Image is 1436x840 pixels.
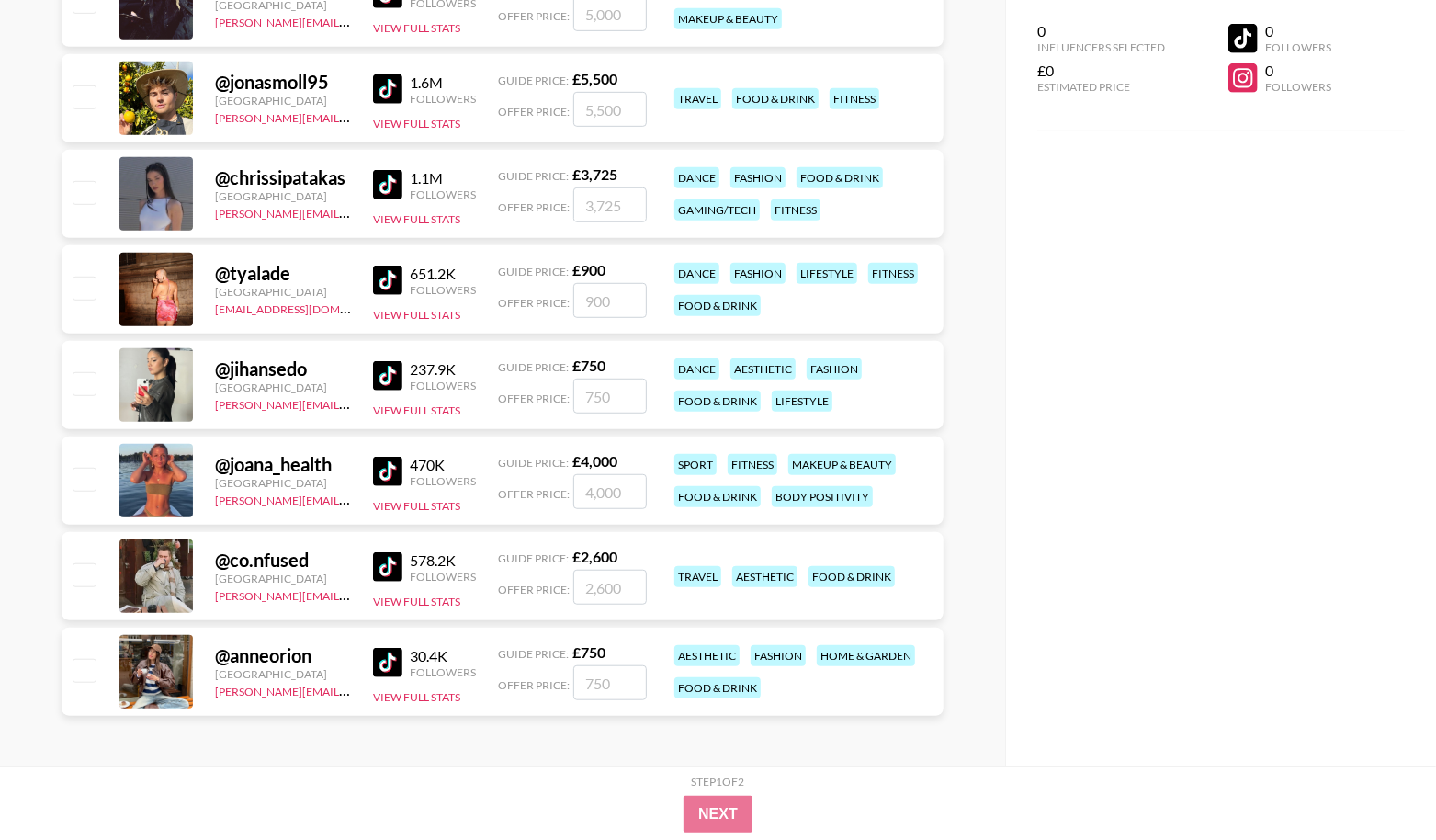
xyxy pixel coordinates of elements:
img: TikTok [373,648,402,677]
input: 3,725 [573,187,647,222]
div: fashion [751,645,806,666]
div: [GEOGRAPHIC_DATA] [215,476,351,490]
strong: £ 2,600 [572,548,617,565]
a: [PERSON_NAME][EMAIL_ADDRESS][DOMAIN_NAME] [215,108,487,125]
span: Offer Price: [498,105,570,119]
div: lifestyle [797,263,857,284]
div: 0 [1037,22,1165,40]
div: 1.1M [410,169,476,187]
a: [PERSON_NAME][EMAIL_ADDRESS][DOMAIN_NAME] [215,585,487,603]
button: View Full Stats [373,212,460,226]
strong: £ 750 [572,643,605,661]
a: [PERSON_NAME][EMAIL_ADDRESS][DOMAIN_NAME] [215,681,487,698]
img: TikTok [373,74,402,104]
div: dance [674,263,719,284]
strong: £ 3,725 [572,165,617,183]
div: Followers [410,283,476,297]
div: 578.2K [410,551,476,570]
img: TikTok [373,457,402,486]
span: Offer Price: [498,487,570,501]
div: 30.4K [410,647,476,665]
div: 0 [1265,22,1331,40]
div: 0 [1265,62,1331,80]
div: Followers [1265,40,1331,54]
div: @ anneorion [215,644,351,667]
div: 470K [410,456,476,474]
strong: £ 750 [572,357,605,374]
button: View Full Stats [373,403,460,417]
strong: £ 4,000 [572,452,617,470]
input: 750 [573,379,647,414]
img: TikTok [373,170,402,199]
div: gaming/tech [674,199,760,221]
div: Followers [410,379,476,392]
span: Offer Price: [498,583,570,596]
div: body positivity [772,486,873,507]
div: makeup & beauty [788,454,896,475]
button: View Full Stats [373,308,460,322]
div: makeup & beauty [674,8,782,29]
div: food & drink [674,677,761,698]
div: @ jihansedo [215,358,351,380]
div: Followers [410,92,476,106]
span: Offer Price: [498,200,570,214]
div: Followers [1265,80,1331,94]
img: TikTok [373,552,402,582]
div: [GEOGRAPHIC_DATA] [215,189,351,203]
button: View Full Stats [373,595,460,608]
div: Influencers Selected [1037,40,1165,54]
img: TikTok [373,266,402,295]
input: 900 [573,283,647,318]
span: Offer Price: [498,678,570,692]
input: 2,600 [573,570,647,605]
div: food & drink [674,486,761,507]
div: [GEOGRAPHIC_DATA] [215,380,351,394]
div: Step 1 of 2 [692,775,745,789]
div: lifestyle [772,391,832,412]
div: @ chrissipatakas [215,166,351,189]
div: fitness [771,199,820,221]
span: Guide Price: [498,169,569,183]
img: TikTok [373,361,402,391]
div: travel [674,566,721,587]
div: food & drink [808,566,895,587]
div: fitness [728,454,777,475]
span: Guide Price: [498,74,569,87]
div: fitness [868,263,918,284]
strong: £ 900 [572,261,605,278]
div: dance [674,167,719,188]
span: Guide Price: [498,360,569,374]
button: View Full Stats [373,690,460,704]
div: dance [674,358,719,380]
span: Guide Price: [498,265,569,278]
span: Guide Price: [498,456,569,470]
a: [PERSON_NAME][EMAIL_ADDRESS][DOMAIN_NAME] [215,203,487,221]
div: aesthetic [730,358,796,380]
div: aesthetic [674,645,740,666]
span: Guide Price: [498,551,569,565]
div: fitness [830,88,879,109]
div: @ jonasmoll95 [215,71,351,94]
button: View Full Stats [373,21,460,35]
strong: £ 5,500 [572,70,617,87]
div: 1.6M [410,74,476,92]
div: [GEOGRAPHIC_DATA] [215,285,351,299]
button: Next [684,796,752,833]
span: Offer Price: [498,392,570,405]
input: 750 [573,665,647,700]
div: 237.9K [410,360,476,379]
div: @ joana_health [215,453,351,476]
a: [PERSON_NAME][EMAIL_ADDRESS][DOMAIN_NAME] [215,12,487,29]
div: fashion [730,263,786,284]
div: Followers [410,187,476,201]
div: fashion [730,167,786,188]
div: Estimated Price [1037,80,1165,94]
div: food & drink [797,167,883,188]
input: 4,000 [573,474,647,509]
div: sport [674,454,717,475]
a: [EMAIL_ADDRESS][DOMAIN_NAME] [215,299,400,316]
iframe: Drift Widget Chat Controller [1344,748,1414,818]
div: £0 [1037,62,1165,80]
div: Followers [410,570,476,584]
a: [PERSON_NAME][EMAIL_ADDRESS][DOMAIN_NAME] [215,490,487,507]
